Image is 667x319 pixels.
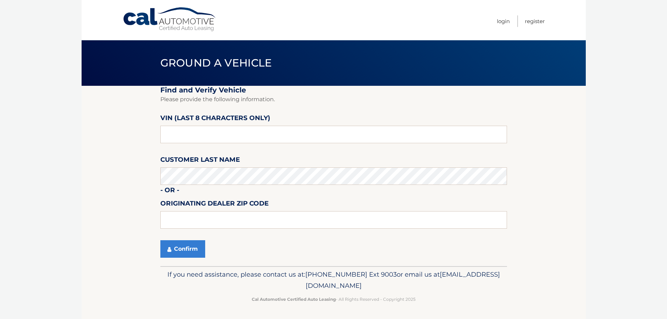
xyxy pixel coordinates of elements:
[123,7,217,32] a: Cal Automotive
[252,297,336,302] strong: Cal Automotive Certified Auto Leasing
[160,154,240,167] label: Customer Last Name
[305,270,397,278] span: [PHONE_NUMBER] Ext 9003
[160,95,507,104] p: Please provide the following information.
[497,15,510,27] a: Login
[525,15,545,27] a: Register
[160,86,507,95] h2: Find and Verify Vehicle
[160,240,205,258] button: Confirm
[160,113,270,126] label: VIN (last 8 characters only)
[160,185,179,198] label: - or -
[165,269,502,291] p: If you need assistance, please contact us at: or email us at
[160,198,269,211] label: Originating Dealer Zip Code
[165,296,502,303] p: - All Rights Reserved - Copyright 2025
[160,56,272,69] span: Ground a Vehicle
